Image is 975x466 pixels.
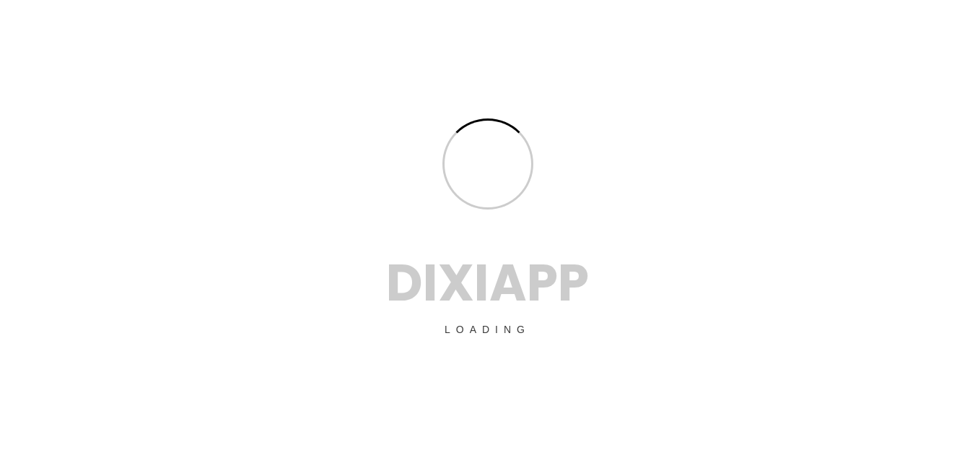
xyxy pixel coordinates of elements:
[423,247,438,319] span: I
[438,247,474,319] span: X
[386,322,589,337] p: Loading
[527,247,558,319] span: P
[558,247,589,319] span: P
[386,247,423,319] span: D
[474,247,489,319] span: I
[489,247,527,319] span: A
